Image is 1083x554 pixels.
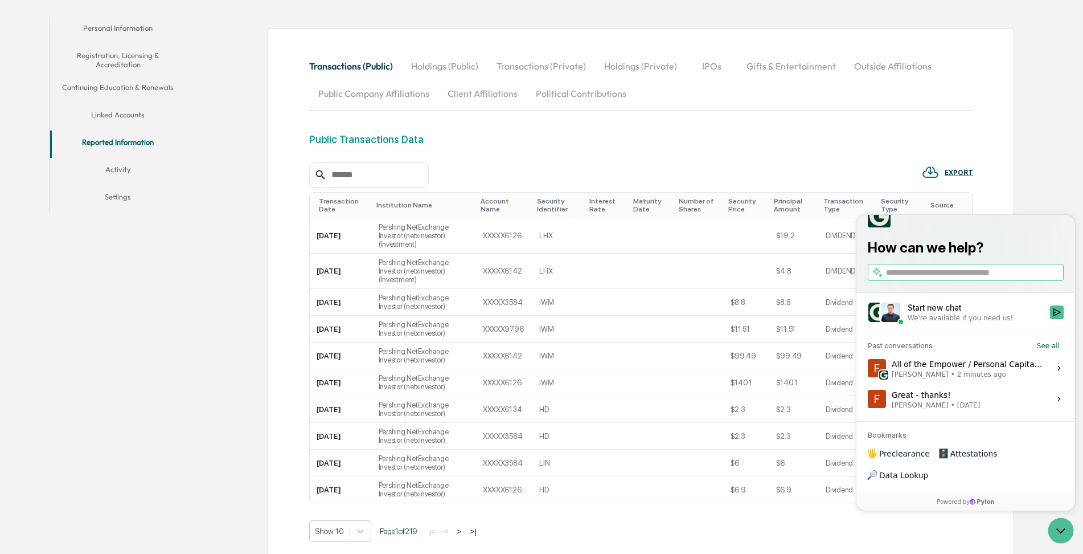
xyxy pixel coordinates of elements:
button: Gifts & Entertainment [737,52,845,80]
td: Dividend [819,396,876,423]
button: See all [177,124,207,138]
img: 1746055101610-c473b297-6a78-478c-a979-82029cc54cd1 [23,156,32,165]
div: Toggle SortBy [930,201,967,209]
td: Dividend [819,289,876,316]
button: Political Contributions [527,80,635,107]
td: Pershing NetExchange Investor (netxinvestor) [372,476,476,503]
button: Holdings (Public) [402,52,487,80]
div: Start new chat [51,87,187,99]
td: [DATE] [310,343,372,369]
td: Pershing NetExchange Investor (netxinvestor) [372,369,476,396]
td: IWM [532,343,585,369]
button: Start new chat [194,91,207,104]
td: $6 [724,450,769,476]
td: Pershing NetExchange Investor (netxinvestor) [372,423,476,450]
a: 🗄️Attestations [78,229,146,249]
a: Powered byPylon [80,282,138,291]
button: Holdings (Private) [595,52,686,80]
td: XXXXX6126 [476,218,532,254]
img: EXPORT [922,164,939,181]
td: $8.8 [769,289,819,316]
td: HD [532,423,585,450]
button: Linked Accounts [50,103,186,131]
div: Past conversations [11,127,76,136]
td: $11.51 [769,316,819,343]
button: Settings [50,185,186,213]
div: secondary tabs example [309,52,973,107]
button: Activity [50,158,186,185]
td: Pershing NetExchange Investor (netxinvestor) (Investment) [372,218,476,254]
span: Attestations [94,233,141,245]
button: >| [466,527,479,536]
img: 8933085812038_c878075ebb4cc5468115_72.jpg [24,87,44,108]
button: Continuing Education & Renewals [50,76,186,103]
td: XXXXX3584 [476,289,532,316]
td: [DATE] [310,254,372,289]
div: Toggle SortBy [537,197,580,213]
span: [PERSON_NAME] [35,155,92,164]
button: Reported Information [50,131,186,158]
button: Transactions (Public) [309,52,402,80]
td: Pershing NetExchange Investor (netxinvestor) [372,450,476,476]
td: Dividend [819,423,876,450]
td: Dividend [819,369,876,396]
td: [DATE] [310,423,372,450]
a: 🖐️Preclearance [7,229,78,249]
td: $140.1 [724,369,769,396]
div: Toggle SortBy [823,197,872,213]
button: Client Affiliations [438,80,527,107]
span: [PERSON_NAME] [35,186,92,195]
div: 🖐️ [11,234,20,243]
td: $6 [769,450,819,476]
td: IWM [532,289,585,316]
a: 🔎Data Lookup [7,250,76,271]
td: $8.8 [724,289,769,316]
span: Preclearance [23,233,73,245]
td: [DATE] [310,316,372,343]
span: 2 minutes ago [101,155,150,164]
td: HD [532,396,585,423]
span: Page 1 of 219 [380,527,417,536]
button: Personal Information [50,17,186,44]
button: Outside Affiliations [845,52,941,80]
td: Dividend [819,316,876,343]
iframe: Customer support window [856,215,1075,511]
td: LIN [532,450,585,476]
div: Toggle SortBy [728,197,765,213]
td: XXXXX9796 [476,316,532,343]
td: XXXXX6142 [476,343,532,369]
td: Pershing NetExchange Investor (netxinvestor) [372,343,476,369]
button: Transactions (Private) [487,52,595,80]
div: 🔎 [11,256,20,265]
div: Toggle SortBy [679,197,719,213]
td: [DATE] [310,476,372,503]
td: $140.1 [769,369,819,396]
td: [DATE] [310,450,372,476]
td: $6.9 [769,476,819,503]
div: Toggle SortBy [481,197,528,213]
img: 1746055101610-c473b297-6a78-478c-a979-82029cc54cd1 [11,87,32,108]
td: $2.3 [724,396,769,423]
td: IWM [532,316,585,343]
td: IWM [532,369,585,396]
td: XXXXX6126 [476,476,532,503]
td: $19.2 [769,218,819,254]
td: Dividend [819,343,876,369]
td: XXXXX6142 [476,254,532,289]
img: Galea, Frank [11,175,30,193]
div: secondary tabs example [50,17,186,213]
td: XXXXX3584 [476,423,532,450]
td: HD [532,476,585,503]
span: [DATE] [101,186,124,195]
td: $4.8 [769,254,819,289]
div: EXPORT [945,169,973,177]
td: Pershing NetExchange Investor (netxinvestor) [372,289,476,316]
span: • [95,186,99,195]
td: Pershing NetExchange Investor (netxinvestor) [372,316,476,343]
button: Public Company Affiliations [309,80,438,107]
td: $2.3 [769,423,819,450]
td: $2.3 [769,396,819,423]
td: XXXXX6134 [476,396,532,423]
td: $11.51 [724,316,769,343]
